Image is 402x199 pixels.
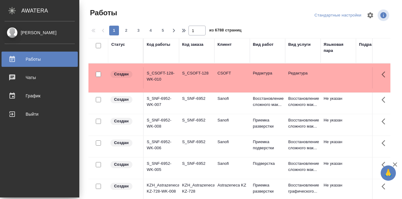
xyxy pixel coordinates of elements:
button: 5 [158,26,168,35]
p: Восстановление сложного мак... [288,139,318,151]
a: Чаты [2,70,78,85]
a: График [2,88,78,103]
div: Заказ еще не согласован с клиентом, искать исполнителей рано [110,117,140,125]
p: Подверстка [253,161,282,167]
td: Не указан [321,157,356,179]
div: Заказ еще не согласован с клиентом, искать исполнителей рано [110,139,140,147]
button: 4 [146,26,156,35]
span: из 6788 страниц [209,27,242,35]
button: Здесь прячутся важные кнопки [378,179,393,194]
p: Создан [114,183,129,189]
span: 🙏 [383,167,393,179]
button: Здесь прячутся важные кнопки [378,67,393,82]
div: Чаты [5,73,75,82]
p: Приемка разверстки [253,117,282,129]
p: CSOFT [217,70,247,76]
div: [PERSON_NAME] [5,29,75,36]
span: Посмотреть информацию [378,9,390,21]
p: Создан [114,118,129,124]
div: Клиент [217,42,232,48]
button: Здесь прячутся важные кнопки [378,157,393,172]
p: Создан [114,71,129,77]
div: Заказ еще не согласован с клиентом, искать исполнителей рано [110,70,140,78]
p: Восстановление сложного мак... [288,161,318,173]
p: Приемка подверстки [253,139,282,151]
div: График [5,91,75,100]
div: split button [313,11,363,20]
td: Не указан [321,136,356,157]
p: Создан [114,140,129,146]
div: Код заказа [182,42,203,48]
button: 3 [134,26,143,35]
div: Языковая пара [324,42,353,54]
div: Работы [5,55,75,64]
div: Заказ еще не согласован с клиентом, искать исполнителей рано [110,161,140,169]
button: 2 [121,26,131,35]
div: S_SNF-6952 [182,96,211,102]
div: S_SNF-6952 [182,139,211,145]
div: Заказ еще не согласован с клиентом, искать исполнителей рано [110,182,140,190]
p: Восстановление сложного мак... [288,117,318,129]
div: Заказ еще не согласован с клиентом, искать исполнителей рано [110,96,140,104]
p: Редактура [253,70,282,76]
td: Не указан [321,114,356,136]
div: S_CSOFT-128 [182,70,211,76]
td: S_SNF-6952-WK-007 [144,92,179,114]
button: 🙏 [381,165,396,181]
td: S_SNF-6952-WK-008 [144,114,179,136]
p: Создан [114,161,129,168]
p: Восстановление сложного мак... [253,96,282,108]
div: Статус [111,42,125,48]
div: S_SNF-6952 [182,117,211,123]
span: 4 [146,27,156,34]
button: Здесь прячутся важные кнопки [378,114,393,129]
a: Работы [2,52,78,67]
td: S_SNF-6952-WK-005 [144,157,179,179]
span: 5 [158,27,168,34]
td: Не указан [321,92,356,114]
a: Выйти [2,107,78,122]
div: Код работы [147,42,170,48]
p: Приемка разверстки [253,182,282,194]
p: Sanofi [217,139,247,145]
div: Вид работ [253,42,274,48]
p: Astrazeneca KZ [217,182,247,188]
p: Sanofi [217,161,247,167]
span: Работы [88,8,117,18]
td: S_CSOFT-128-WK-010 [144,67,179,89]
p: Sanofi [217,117,247,123]
span: 3 [134,27,143,34]
p: Sanofi [217,96,247,102]
p: Восстановление сложного мак... [288,96,318,108]
p: Редактура [288,70,318,76]
div: AWATERA [21,5,79,17]
span: 2 [121,27,131,34]
td: S_SNF-6952-WK-006 [144,136,179,157]
div: Вид услуги [288,42,311,48]
div: Выйти [5,110,75,119]
button: Здесь прячутся важные кнопки [378,136,393,150]
button: Здесь прячутся важные кнопки [378,92,393,107]
div: KZH_Astrazeneca-KZ-728 [182,182,211,194]
p: Восстановление графического... [288,182,318,194]
p: Создан [114,96,129,103]
span: Настроить таблицу [363,8,378,23]
div: S_SNF-6952 [182,161,211,167]
div: Подразделение [359,42,390,48]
